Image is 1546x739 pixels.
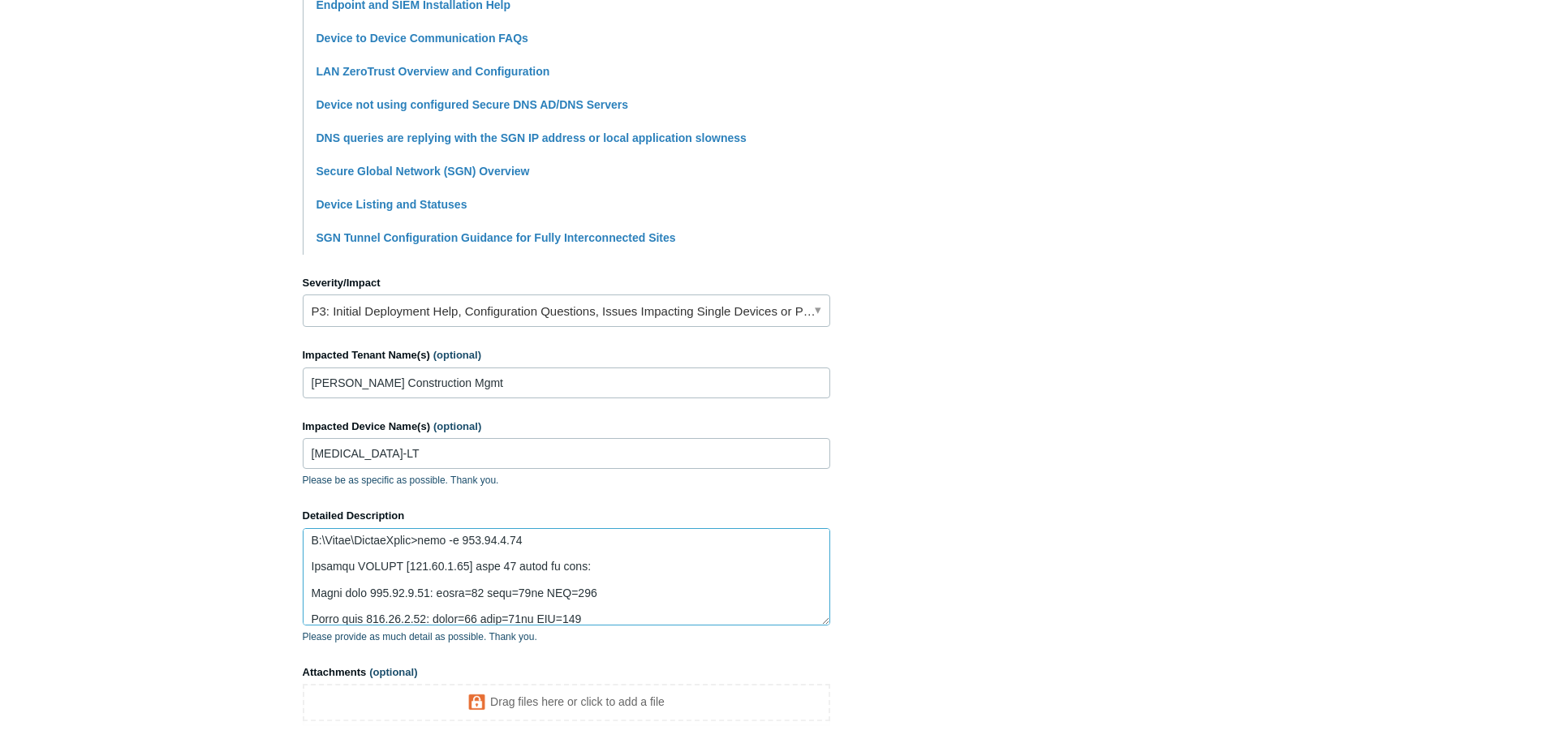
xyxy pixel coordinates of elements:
[303,347,830,363] label: Impacted Tenant Name(s)
[317,198,467,211] a: Device Listing and Statuses
[317,165,530,178] a: Secure Global Network (SGN) Overview
[317,65,550,78] a: LAN ZeroTrust Overview and Configuration
[317,98,629,111] a: Device not using configured Secure DNS AD/DNS Servers
[433,349,481,361] span: (optional)
[433,420,481,432] span: (optional)
[303,508,830,524] label: Detailed Description
[303,294,830,327] a: P3: Initial Deployment Help, Configuration Questions, Issues Impacting Single Devices or Past Out...
[303,275,830,291] label: Severity/Impact
[303,473,830,488] p: Please be as specific as possible. Thank you.
[303,664,830,681] label: Attachments
[317,231,676,244] a: SGN Tunnel Configuration Guidance for Fully Interconnected Sites
[369,666,417,678] span: (optional)
[317,32,528,45] a: Device to Device Communication FAQs
[303,419,830,435] label: Impacted Device Name(s)
[317,131,747,144] a: DNS queries are replying with the SGN IP address or local application slowness
[303,629,830,644] p: Please provide as much detail as possible. Thank you.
